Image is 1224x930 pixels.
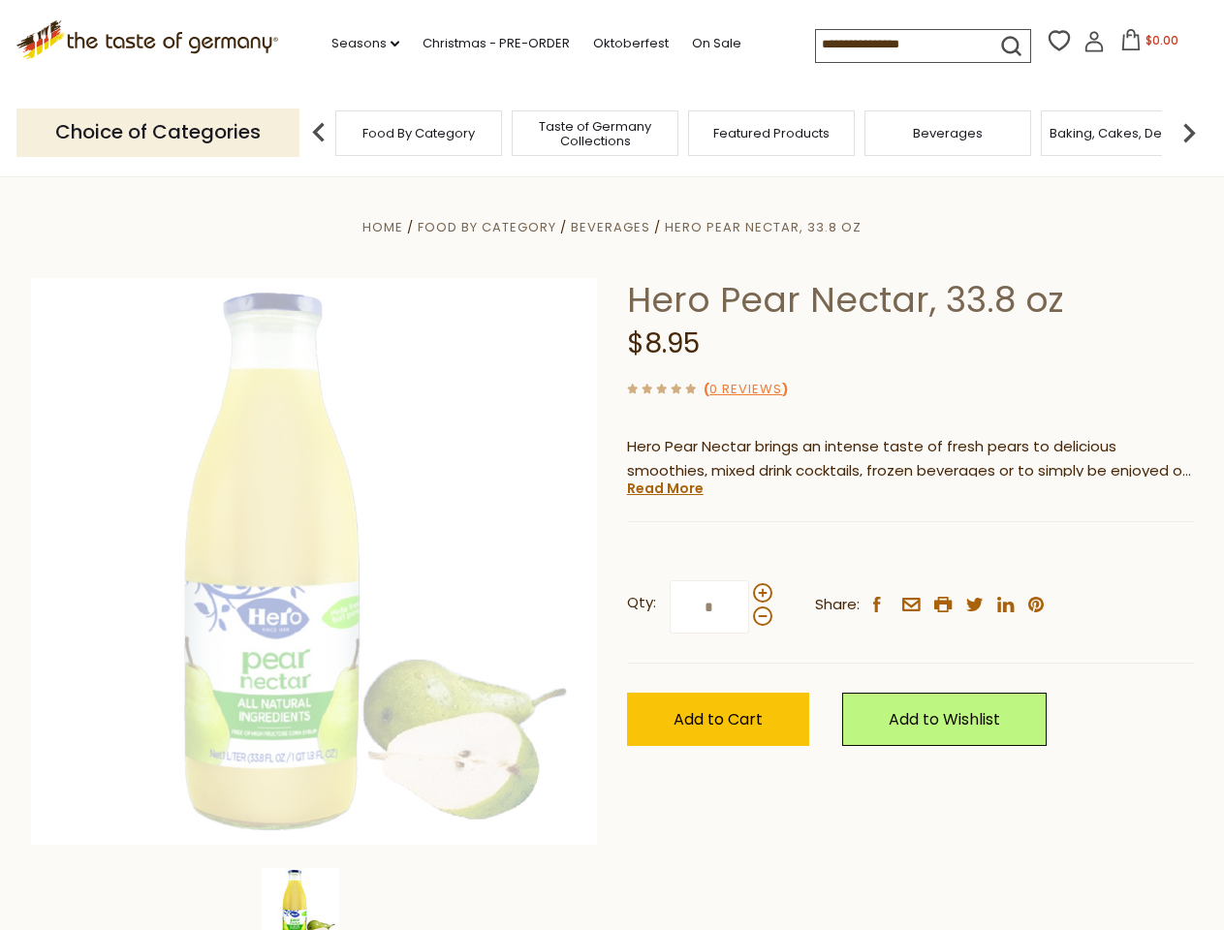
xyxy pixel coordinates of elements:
[423,33,570,54] a: Christmas - PRE-ORDER
[418,218,556,236] a: Food By Category
[842,693,1047,746] a: Add to Wishlist
[362,126,475,140] a: Food By Category
[627,591,656,615] strong: Qty:
[627,435,1194,483] p: Hero Pear Nectar brings an intense taste of fresh pears to delicious smoothies, mixed drink cockt...
[665,218,862,236] a: Hero Pear Nectar, 33.8 oz
[713,126,830,140] a: Featured Products
[913,126,983,140] a: Beverages
[593,33,669,54] a: Oktoberfest
[627,325,700,362] span: $8.95
[518,119,673,148] a: Taste of Germany Collections
[692,33,741,54] a: On Sale
[670,580,749,634] input: Qty:
[1170,113,1208,152] img: next arrow
[627,278,1194,322] h1: Hero Pear Nectar, 33.8 oz
[331,33,399,54] a: Seasons
[362,218,403,236] a: Home
[709,380,782,400] a: 0 Reviews
[815,593,860,617] span: Share:
[704,380,788,398] span: ( )
[299,113,338,152] img: previous arrow
[1109,29,1191,58] button: $0.00
[627,479,704,498] a: Read More
[674,708,763,730] span: Add to Cart
[16,108,299,156] p: Choice of Categories
[1050,126,1200,140] a: Baking, Cakes, Desserts
[571,218,650,236] a: Beverages
[627,693,809,746] button: Add to Cart
[1146,32,1178,48] span: $0.00
[31,278,598,845] img: Hero Pear Nectar, 33.8 oz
